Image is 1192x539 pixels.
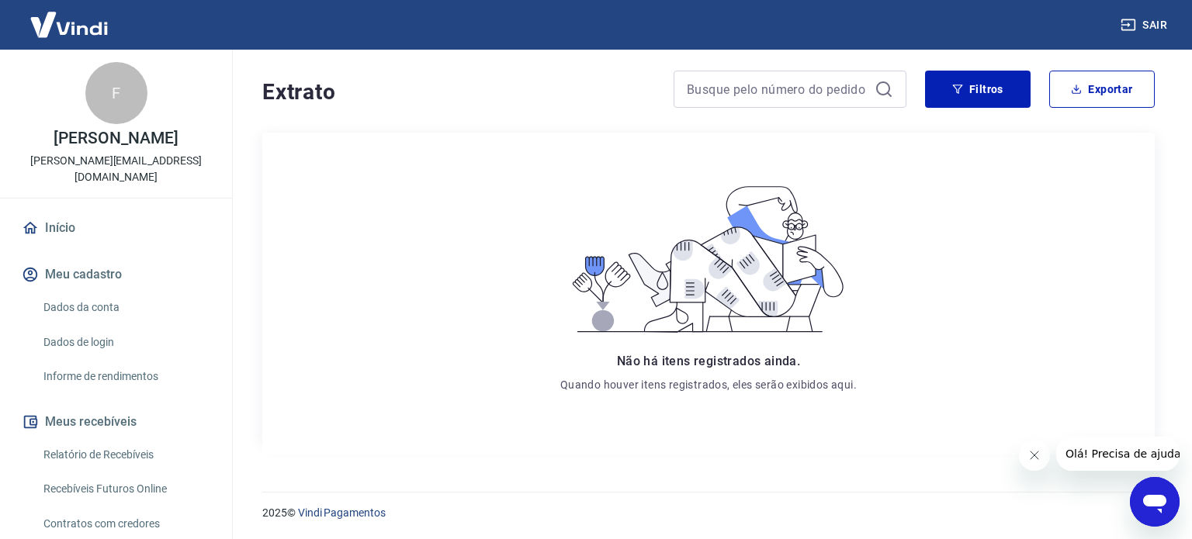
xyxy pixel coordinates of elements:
button: Meu cadastro [19,257,213,292]
p: Quando houver itens registrados, eles serão exibidos aqui. [560,377,857,392]
p: 2025 © [262,505,1155,521]
input: Busque pelo número do pedido [687,78,868,101]
a: Vindi Pagamentos [298,506,386,519]
a: Dados de login [37,327,213,358]
a: Dados da conta [37,292,213,323]
span: Olá! Precisa de ajuda? [9,11,130,23]
iframe: Botão para abrir a janela de mensagens [1130,477,1180,527]
a: Recebíveis Futuros Online [37,473,213,505]
button: Exportar [1049,71,1155,108]
a: Relatório de Recebíveis [37,439,213,471]
p: [PERSON_NAME][EMAIL_ADDRESS][DOMAIN_NAME] [12,153,220,185]
button: Filtros [925,71,1031,108]
button: Meus recebíveis [19,405,213,439]
p: [PERSON_NAME] [54,130,178,147]
iframe: Fechar mensagem [1019,440,1050,471]
iframe: Mensagem da empresa [1056,437,1180,471]
div: F [85,62,147,124]
a: Início [19,211,213,245]
span: Não há itens registrados ainda. [617,354,800,368]
a: Informe de rendimentos [37,361,213,392]
img: Vindi [19,1,120,48]
h4: Extrato [262,77,655,108]
button: Sair [1117,11,1173,40]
